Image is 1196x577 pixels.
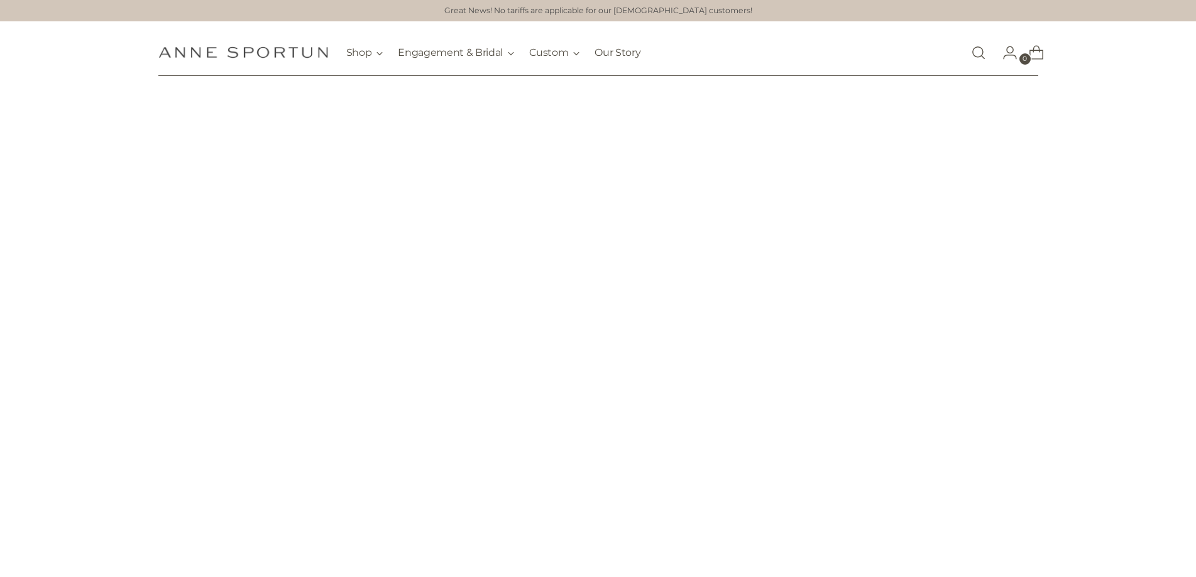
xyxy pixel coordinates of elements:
[158,46,328,58] a: Anne Sportun Fine Jewellery
[346,39,383,67] button: Shop
[595,39,640,67] a: Our Story
[992,40,1018,65] a: Go to the account page
[444,5,752,17] a: Great News! No tariffs are applicable for our [DEMOGRAPHIC_DATA] customers!
[529,39,579,67] button: Custom
[1019,53,1031,65] span: 0
[398,39,514,67] button: Engagement & Bridal
[1019,40,1044,65] a: Open cart modal
[966,40,991,65] a: Open search modal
